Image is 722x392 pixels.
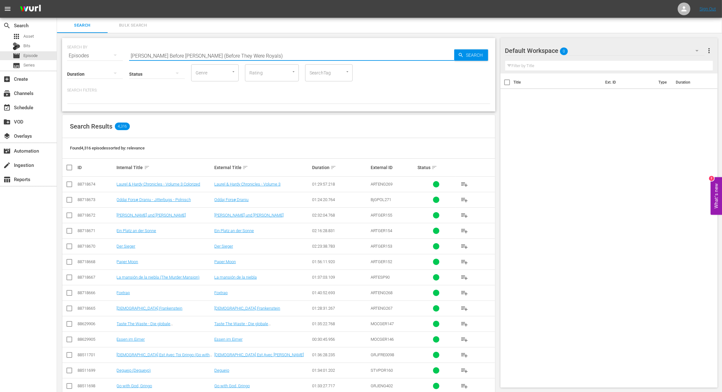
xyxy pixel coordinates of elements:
span: playlist_add [461,305,468,312]
span: Bulk Search [111,22,154,29]
span: VOD [3,118,11,126]
button: playlist_add [457,177,472,192]
div: 00:30:45.956 [312,337,369,342]
span: ARTENG267 [371,306,392,311]
div: 88718665 [78,306,115,311]
span: sort [431,165,437,170]
span: playlist_add [461,196,468,204]
span: Series [13,62,20,69]
button: Search [454,49,488,61]
span: Reports [3,176,11,183]
div: Default Workspace [505,42,705,60]
span: ARTENG269 [371,182,392,187]
a: Oddaj Forsę Draniu [214,197,248,202]
button: playlist_add [457,208,472,223]
span: ARTENG268 [371,290,392,295]
div: 88629905 [78,337,115,342]
div: Duration [312,164,369,171]
a: [DEMOGRAPHIC_DATA] Frankenstein [214,306,280,311]
div: 01:36:28.235 [312,352,369,357]
span: ARTGER155 [371,213,392,218]
div: 01:56:11.920 [312,259,369,264]
th: Type [655,73,672,91]
div: 88511698 [78,383,115,388]
span: STVPOR160 [371,368,393,373]
a: Essen im Eimer [117,337,145,342]
span: Schedule [3,104,11,111]
a: Der Sieger [117,244,135,249]
span: playlist_add [461,180,468,188]
div: 88511699 [78,368,115,373]
span: 4,316 [115,123,130,130]
span: Asset [13,33,20,40]
span: Ingestion [3,161,11,169]
span: playlist_add [461,243,468,250]
span: more_vert [705,47,713,54]
button: playlist_add [457,192,472,207]
div: 01:28:31.267 [312,306,369,311]
div: 88718670 [78,244,115,249]
a: Deguejo (Degueyo) [117,368,151,373]
span: playlist_add [461,367,468,374]
button: Open [230,69,236,75]
div: External ID [371,165,416,170]
span: Asset [23,33,34,40]
div: 01:40:52.693 [312,290,369,295]
a: Laurel & Hardy Chronicles - Volume 3 Colorized [117,182,200,187]
span: Channels [3,90,11,97]
a: Paper Moon [117,259,138,264]
a: Paper Moon [214,259,236,264]
div: 88718668 [78,259,115,264]
div: 88718674 [78,182,115,187]
a: Oddaj Forsę Draniu - Jitterbugs - Polnisch [117,197,191,202]
a: Go with God, Gringo [214,383,250,388]
span: menu [4,5,11,13]
a: [DEMOGRAPHIC_DATA] Est Avec Toi Gringo (Go with [DEMOGRAPHIC_DATA], Gringo) [117,352,212,362]
a: La mansión de la niebla (The Murder Mansion) [117,275,200,280]
span: playlist_add [461,227,468,235]
a: [PERSON_NAME] und [PERSON_NAME] [117,213,186,218]
span: sort [144,165,150,170]
span: Found 4,316 episodes sorted by: relevance [70,146,145,150]
div: 88718667 [78,275,115,280]
span: playlist_add [461,351,468,359]
span: sort [242,165,248,170]
span: Overlays [3,132,11,140]
span: Series [23,62,35,68]
button: Open [291,69,297,75]
button: playlist_add [457,316,472,332]
th: Title [514,73,601,91]
a: [DEMOGRAPHIC_DATA] Frankenstein [117,306,183,311]
div: ID [78,165,115,170]
div: 01:24:20.764 [312,197,369,202]
span: ARTGER154 [371,228,392,233]
span: MOCGER146 [371,337,394,342]
div: Status [418,164,455,171]
div: 01:37:03.109 [312,275,369,280]
span: Search [464,49,488,61]
div: 02:23:38.783 [312,244,369,249]
div: 88718673 [78,197,115,202]
button: playlist_add [457,301,472,316]
img: ans4CAIJ8jUAAAAAAAAAAAAAAAAAAAAAAAAgQb4GAAAAAAAAAAAAAAAAAAAAAAAAJMjXAAAAAAAAAAAAAAAAAAAAAAAAgAT5G... [15,2,46,16]
a: Taste The Waste - Die globale Lebensmittelverschwendung [214,321,271,331]
span: playlist_add [461,320,468,328]
button: playlist_add [457,332,472,347]
th: Ext. ID [601,73,655,91]
button: playlist_add [457,270,472,285]
a: Taste The Waste - Die globale Lebensmittelverschwendung [117,321,173,331]
div: 88511701 [78,352,115,357]
span: Search [61,22,104,29]
span: ARTESP90 [371,275,390,280]
div: Internal Title [117,164,213,171]
div: 02:16:28.831 [312,228,369,233]
span: MOCGER147 [371,321,394,326]
div: 88629906 [78,321,115,326]
a: Deguejo [214,368,229,373]
div: External Title [214,164,310,171]
span: playlist_add [461,336,468,343]
p: Search Filters: [67,88,490,93]
div: 02:32:04.768 [312,213,369,218]
a: Essen im Eimer [214,337,242,342]
a: Sign Out [700,6,716,11]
